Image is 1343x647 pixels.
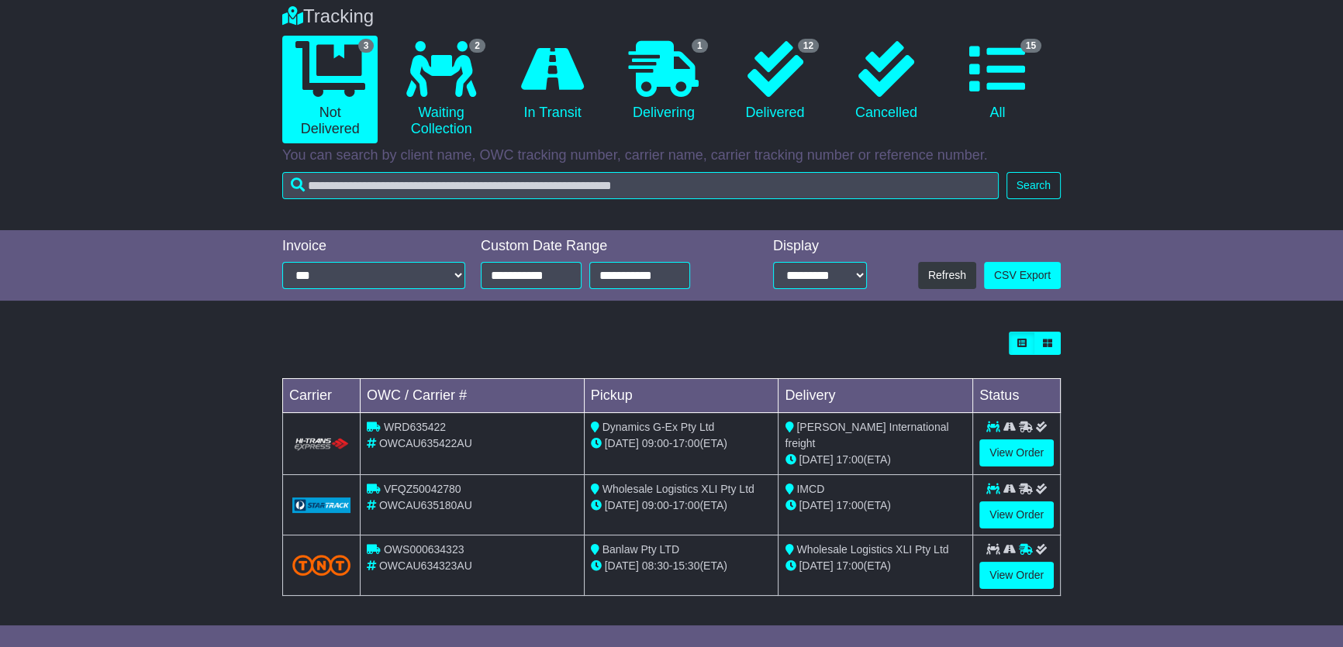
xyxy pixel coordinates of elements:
span: [DATE] [605,437,639,449]
div: Custom Date Range [481,238,730,255]
span: OWCAU634323AU [379,559,472,572]
td: Carrier [283,379,361,413]
span: Wholesale Logistics XLI Pty Ltd [602,483,754,495]
span: 12 [798,39,819,53]
a: 12 Delivered [727,36,823,127]
div: - (ETA) [591,435,772,452]
span: WRD635422 [384,421,446,433]
span: [DATE] [605,559,639,572]
div: (ETA) [785,452,966,468]
span: VFQZ50042780 [384,483,461,495]
a: In Transit [505,36,600,127]
span: IMCD [796,483,824,495]
span: [DATE] [799,453,833,466]
p: You can search by client name, OWC tracking number, carrier name, carrier tracking number or refe... [282,147,1061,164]
button: Refresh [918,262,976,289]
span: 17:00 [836,559,863,572]
td: Pickup [584,379,779,413]
a: 3 Not Delivered [282,36,378,143]
span: OWCAU635422AU [379,437,472,449]
span: 09:00 [642,437,669,449]
div: (ETA) [785,497,966,514]
span: [PERSON_NAME] International freight [785,421,948,449]
a: View Order [979,501,1054,528]
span: 15:30 [672,559,699,572]
div: - (ETA) [591,558,772,574]
span: 09:00 [642,499,669,511]
div: Invoice [282,238,465,255]
div: (ETA) [785,558,966,574]
span: 08:30 [642,559,669,572]
span: 17:00 [672,437,699,449]
div: Display [773,238,867,255]
span: [DATE] [799,559,833,572]
span: OWCAU635180AU [379,499,472,511]
span: Dynamics G-Ex Pty Ltd [602,421,715,433]
span: 17:00 [672,499,699,511]
span: 1 [692,39,708,53]
button: Search [1006,172,1061,199]
a: Cancelled [838,36,934,127]
span: 17:00 [836,453,863,466]
a: 1 Delivering [616,36,711,127]
span: 3 [358,39,375,53]
img: GetCarrierServiceLogo [292,497,350,513]
a: 2 Waiting Collection [393,36,489,143]
span: 2 [469,39,485,53]
span: [DATE] [799,499,833,511]
img: HiTrans.png [292,437,350,452]
td: Status [973,379,1061,413]
td: Delivery [779,379,973,413]
a: 15 All [950,36,1045,127]
td: OWC / Carrier # [361,379,585,413]
a: View Order [979,562,1054,589]
span: OWS000634323 [384,543,464,556]
div: Tracking [274,5,1069,28]
span: Wholesale Logistics XLI Pty Ltd [796,543,948,556]
a: View Order [979,439,1054,466]
span: 15 [1020,39,1041,53]
span: Banlaw Pty LTD [602,543,679,556]
div: - (ETA) [591,497,772,514]
span: 17:00 [836,499,863,511]
img: TNT_Domestic.png [292,555,350,576]
a: CSV Export [984,262,1061,289]
span: [DATE] [605,499,639,511]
